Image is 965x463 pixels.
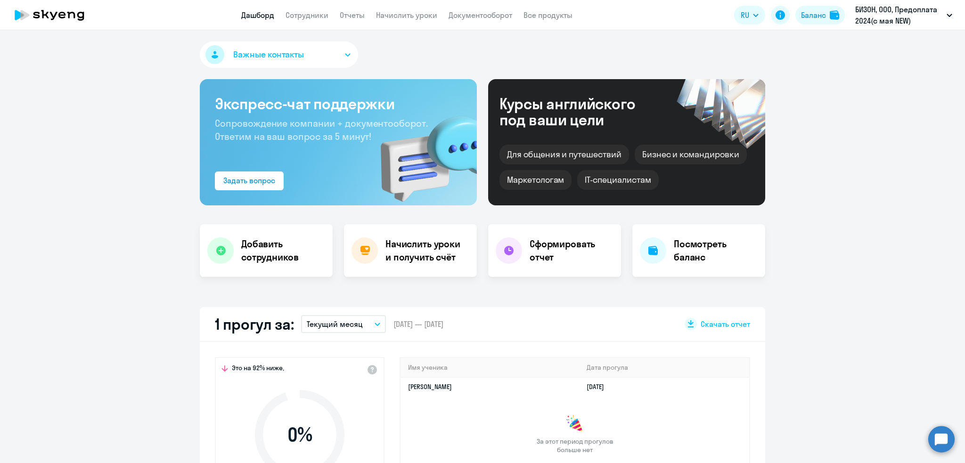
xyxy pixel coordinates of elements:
h3: Экспресс-чат поддержки [215,94,462,113]
span: [DATE] — [DATE] [393,319,443,329]
a: Начислить уроки [376,10,437,20]
span: Это на 92% ниже, [232,364,284,375]
h2: 1 прогул за: [215,315,294,333]
button: БИЗОН, ООО, Предоплата 2024(с мая NEW) [851,4,957,26]
h4: Начислить уроки и получить счёт [385,237,467,264]
img: bg-img [367,99,477,205]
div: IT-специалистам [577,170,658,190]
button: Балансbalance [795,6,845,24]
h4: Добавить сотрудников [241,237,325,264]
th: Имя ученика [401,358,579,377]
span: За этот период прогулов больше нет [535,437,614,454]
div: Баланс [801,9,826,21]
p: БИЗОН, ООО, Предоплата 2024(с мая NEW) [855,4,943,26]
a: Отчеты [340,10,365,20]
a: Все продукты [523,10,572,20]
div: Бизнес и командировки [635,145,747,164]
div: Задать вопрос [223,175,275,186]
a: Документооборот [449,10,512,20]
div: Для общения и путешествий [499,145,629,164]
span: Важные контакты [233,49,304,61]
h4: Сформировать отчет [530,237,613,264]
button: RU [734,6,765,24]
a: Дашборд [241,10,274,20]
button: Задать вопрос [215,171,284,190]
span: RU [741,9,749,21]
th: Дата прогула [579,358,749,377]
button: Текущий месяц [301,315,386,333]
a: [DATE] [587,382,612,391]
img: balance [830,10,839,20]
span: 0 % [245,423,354,446]
img: congrats [565,414,584,433]
p: Текущий месяц [307,318,363,330]
a: Сотрудники [286,10,328,20]
button: Важные контакты [200,41,358,68]
span: Сопровождение компании + документооборот. Ответим на ваш вопрос за 5 минут! [215,117,428,142]
span: Скачать отчет [701,319,750,329]
div: Курсы английского под ваши цели [499,96,661,128]
div: Маркетологам [499,170,572,190]
a: [PERSON_NAME] [408,382,452,391]
h4: Посмотреть баланс [674,237,758,264]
